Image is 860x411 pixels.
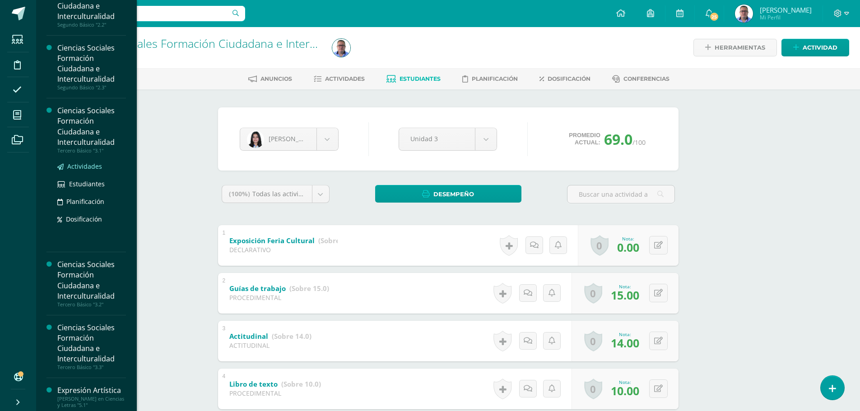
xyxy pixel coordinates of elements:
[57,84,126,91] div: Segundo Básico "2.3"
[584,331,602,351] a: 0
[611,283,639,290] div: Nota:
[57,259,126,307] a: Ciencias Sociales Formación Ciudadana e InterculturalidadTercero Básico "3.2"
[548,75,590,82] span: Dosificación
[66,197,104,206] span: Planificación
[386,72,441,86] a: Estudiantes
[70,37,321,50] h1: Ciencias Sociales Formación Ciudadana e Interculturalidad
[617,236,639,242] div: Nota:
[57,214,126,224] a: Dosificación
[433,186,474,203] span: Desempeño
[57,22,126,28] div: Segundo Básico "2.2"
[472,75,518,82] span: Planificación
[57,43,126,91] a: Ciencias Sociales Formación Ciudadana e InterculturalidadSegundo Básico "2.3"
[57,43,126,84] div: Ciencias Sociales Formación Ciudadana e Interculturalidad
[229,341,311,350] div: ACTITUDINAL
[57,106,126,147] div: Ciencias Sociales Formación Ciudadana e Interculturalidad
[760,14,812,21] span: Mi Perfil
[57,148,126,154] div: Tercero Básico "3.1"
[399,128,497,150] a: Unidad 3
[281,379,321,388] strong: (Sobre 10.0)
[69,180,105,188] span: Estudiantes
[229,293,329,302] div: PROCEDIMENTAL
[611,331,639,337] div: Nota:
[462,72,518,86] a: Planificación
[611,383,639,398] span: 10.00
[611,379,639,385] div: Nota:
[760,5,812,14] span: [PERSON_NAME]
[623,75,669,82] span: Conferencias
[229,379,278,388] b: Libro de texto
[569,132,600,146] span: Promedio actual:
[632,138,646,147] span: /100
[57,385,126,408] a: Expresión Artística[PERSON_NAME] en Ciencias y Letras "5.1"
[247,131,264,148] img: 837c38e0386c163be3f8a6d57c509302.png
[67,162,102,171] span: Actividades
[375,185,521,203] a: Desempeño
[735,5,753,23] img: 285073c7e466a897ef1b71ab2e1bc043.png
[57,106,126,153] a: Ciencias Sociales Formación Ciudadana e InterculturalidadTercero Básico "3.1"
[693,39,777,56] a: Herramientas
[272,332,311,341] strong: (Sobre 14.0)
[229,329,311,344] a: Actitudinal (Sobre 14.0)
[57,259,126,301] div: Ciencias Sociales Formación Ciudadana e Interculturalidad
[229,234,358,248] a: Exposición Feria Cultural (Sobre 10.0)
[612,72,669,86] a: Conferencias
[709,12,719,22] span: 25
[57,323,126,370] a: Ciencias Sociales Formación Ciudadana e InterculturalidadTercero Básico "3.3"
[240,128,338,150] a: [PERSON_NAME]
[539,72,590,86] a: Dosificación
[248,72,292,86] a: Anuncios
[252,189,364,198] span: Todas las actividades de esta unidad
[332,39,350,57] img: 285073c7e466a897ef1b71ab2e1bc043.png
[410,128,464,149] span: Unidad 3
[314,72,365,86] a: Actividades
[781,39,849,56] a: Actividad
[604,129,632,149] span: 69.0
[584,379,602,399] a: 0
[57,396,126,408] div: [PERSON_NAME] en Ciencias y Letras "5.1"
[57,385,126,396] div: Expresión Artística
[611,335,639,351] span: 14.00
[567,185,674,203] input: Buscar una actividad aquí...
[66,215,102,223] span: Dosificación
[57,161,126,171] a: Actividades
[229,332,268,341] b: Actitudinal
[260,75,292,82] span: Anuncios
[57,323,126,364] div: Ciencias Sociales Formación Ciudadana e Interculturalidad
[269,134,319,143] span: [PERSON_NAME]
[715,39,765,56] span: Herramientas
[289,284,329,293] strong: (Sobre 15.0)
[617,240,639,255] span: 0.00
[57,364,126,370] div: Tercero Básico "3.3"
[57,196,126,207] a: Planificación
[57,179,126,189] a: Estudiantes
[229,377,321,392] a: Libro de texto (Sobre 10.0)
[318,236,358,245] strong: (Sobre 10.0)
[229,189,250,198] span: (100%)
[229,284,286,293] b: Guías de trabajo
[590,235,609,256] a: 0
[229,282,329,296] a: Guías de trabajo (Sobre 15.0)
[70,50,321,58] div: Tercero Básico '3.3'
[229,389,321,397] div: PROCEDIMENTAL
[222,185,329,203] a: (100%)Todas las actividades de esta unidad
[325,75,365,82] span: Actividades
[42,6,245,21] input: Busca un usuario...
[584,283,602,304] a: 0
[57,301,126,308] div: Tercero Básico "3.2"
[229,245,338,254] div: DECLARATIVO
[400,75,441,82] span: Estudiantes
[611,287,639,303] span: 15.00
[803,39,837,56] span: Actividad
[229,236,315,245] b: Exposición Feria Cultural
[70,36,370,51] a: Ciencias Sociales Formación Ciudadana e Interculturalidad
